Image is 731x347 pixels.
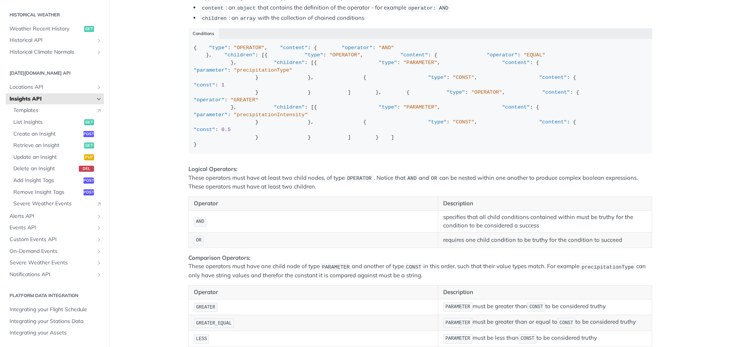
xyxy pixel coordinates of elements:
[10,187,104,198] a: Remove Insight Tagspost
[6,257,104,269] a: Severe Weather EventsShow subpages for Severe Weather Events
[530,304,543,310] span: CONST
[428,119,447,125] span: "type"
[10,318,102,325] span: Integrating your Stations Data
[200,14,652,22] li: : an with the collection of chained conditions
[539,119,567,125] span: "content"
[6,222,104,233] a: Events APIShow subpages for Events API
[502,60,530,66] span: "content"
[502,104,530,110] span: "content"
[96,107,102,114] i: Link
[10,259,94,267] span: Severe Weather Events
[84,26,94,32] span: get
[407,176,417,181] span: AND
[196,336,207,342] span: LESS
[438,299,652,315] td: must be greater than to be considered truthy
[202,16,227,21] span: children
[305,52,323,58] span: "type"
[83,131,94,137] span: post
[84,119,94,125] span: get
[447,90,465,95] span: "type"
[438,286,652,299] th: Description
[196,321,232,326] span: GREATER_EQUAL
[10,128,104,140] a: Create an Insightpost
[234,67,292,73] span: "precipitationType"
[6,35,104,46] a: Historical APIShow subpages for Historical API
[6,292,104,299] h2: Platform DATA integration
[428,75,447,80] span: "type"
[6,269,104,280] a: Notifications APIShow subpages for Notifications API
[10,236,94,243] span: Custom Events API
[10,198,104,209] a: Severe Weather EventsLink
[188,254,251,261] strong: Comparison Operators:
[96,201,102,207] i: Link
[6,246,104,257] a: On-Demand EventsShow subpages for On-Demand Events
[10,248,94,255] span: On-Demand Events
[189,286,438,299] th: Operator
[10,175,104,186] a: Add Insight Tagspost
[13,107,92,114] span: Templates
[6,327,104,339] a: Integrating your Assets
[539,75,567,80] span: "content"
[194,82,215,88] span: "const"
[403,104,437,110] span: "PARAMETER"
[10,224,94,232] span: Events API
[13,200,92,208] span: Severe Weather Events
[10,117,104,128] a: List Insightsget
[10,37,94,44] span: Historical API
[6,46,104,58] a: Historical Climate NormalsShow subpages for Historical Climate Normals
[10,163,104,174] a: Delete an Insightdel
[96,49,102,55] button: Show subpages for Historical Climate Normals
[400,52,428,58] span: "content"
[13,189,81,196] span: Remove Insight Tags
[13,142,82,149] span: Retrieve an Insight
[202,5,223,11] span: content
[10,25,82,33] span: Weather Recent History
[13,130,81,138] span: Create an Insight
[10,95,94,103] span: Insights API
[188,254,652,280] p: These operators must have one child node of type and another of type in this order, such that the...
[322,264,350,270] span: PARAMETER
[237,5,256,11] span: object
[10,213,94,220] span: Alerts API
[10,140,104,151] a: Retrieve an Insightget
[231,97,259,103] span: "GREATER"
[6,23,104,35] a: Weather Recent Historyget
[379,45,394,51] span: "AND"
[84,154,94,160] span: put
[13,165,77,173] span: Delete an Insight
[221,82,224,88] span: 1
[342,45,372,51] span: "operator"
[379,60,397,66] span: "type"
[445,304,470,310] span: PARAMETER
[84,142,94,149] span: get
[10,306,102,313] span: Integrating your Flight Schedule
[6,93,104,105] a: Insights APIHide subpages for Insights API
[96,225,102,231] button: Show subpages for Events API
[280,45,308,51] span: "content"
[10,83,94,91] span: Locations API
[487,52,517,58] span: "operator"
[438,331,652,347] td: must be less than to be considered truthy
[194,127,215,133] span: "const"
[96,237,102,243] button: Show subpages for Custom Events API
[200,3,652,12] li: : an that contains the definition of the operator - for example
[438,232,652,248] td: requires one child condition to be truthy for the condition to succeed
[431,176,437,181] span: OR
[379,104,397,110] span: "type"
[560,320,573,326] span: CONST
[96,37,102,43] button: Show subpages for Historical API
[6,234,104,245] a: Custom Events APIShow subpages for Custom Events API
[521,336,535,341] span: CONST
[438,197,652,211] th: Description
[10,329,102,337] span: Integrating your Assets
[96,84,102,90] button: Show subpages for Locations API
[403,60,437,66] span: "PARAMETER"
[96,96,102,102] button: Hide subpages for Insights API
[6,211,104,222] a: Alerts APIShow subpages for Alerts API
[96,248,102,254] button: Show subpages for On-Demand Events
[445,320,470,326] span: PARAMETER
[347,176,372,181] span: OPERATOR
[225,52,255,58] span: "children"
[274,60,305,66] span: "children"
[83,177,94,184] span: post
